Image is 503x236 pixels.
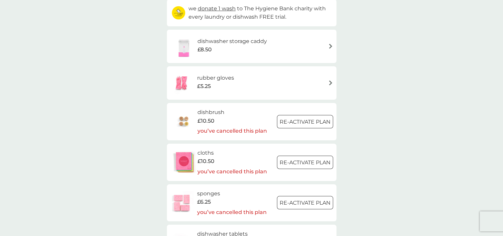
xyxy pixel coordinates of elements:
[277,196,333,209] button: Re-activate Plan
[170,35,197,58] img: dishwasher storage caddy
[197,74,234,82] h6: rubber gloves
[197,167,267,176] p: you’ve cancelled this plan
[197,189,267,198] h6: sponges
[197,37,267,46] h6: dishwasher storage caddy
[197,157,214,166] span: £10.50
[277,115,333,128] button: Re-activate Plan
[280,199,330,207] p: Re-activate Plan
[170,71,193,95] img: rubber gloves
[189,4,331,21] p: we to The Hygiene Bank charity with every laundry or dishwash FREE trial.
[328,80,333,85] img: arrow right
[197,82,211,91] span: £5.25
[197,117,214,125] span: £10.50
[277,156,333,169] button: Re-activate Plan
[197,198,211,206] span: £6.25
[197,127,267,135] p: you’ve cancelled this plan
[170,110,197,133] img: dishbrush
[170,151,197,174] img: cloths
[197,208,267,217] p: you’ve cancelled this plan
[197,45,212,54] span: £8.50
[280,118,330,126] p: Re-activate Plan
[328,44,333,49] img: arrow right
[170,191,193,214] img: sponges
[197,108,267,117] h6: dishbrush
[197,149,267,157] h6: cloths
[280,158,330,167] p: Re-activate Plan
[198,5,236,12] span: donate 1 wash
